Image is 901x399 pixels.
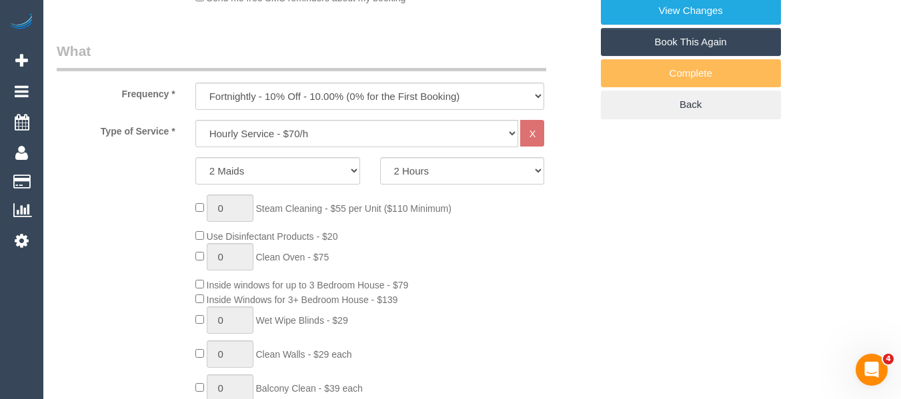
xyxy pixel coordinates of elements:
[601,28,781,56] a: Book This Again
[57,41,546,71] legend: What
[47,120,185,138] label: Type of Service *
[255,383,362,394] span: Balcony Clean - $39 each
[255,203,451,214] span: Steam Cleaning - $55 per Unit ($110 Minimum)
[207,280,409,290] span: Inside windows for up to 3 Bedroom House - $79
[207,294,398,305] span: Inside Windows for 3+ Bedroom House - $139
[207,231,338,242] span: Use Disinfectant Products - $20
[255,349,351,360] span: Clean Walls - $29 each
[47,83,185,101] label: Frequency *
[601,91,781,119] a: Back
[255,252,329,262] span: Clean Oven - $75
[856,354,888,386] iframe: Intercom live chat
[883,354,894,364] span: 4
[255,315,347,326] span: Wet Wipe Blinds - $29
[8,13,35,32] img: Automaid Logo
